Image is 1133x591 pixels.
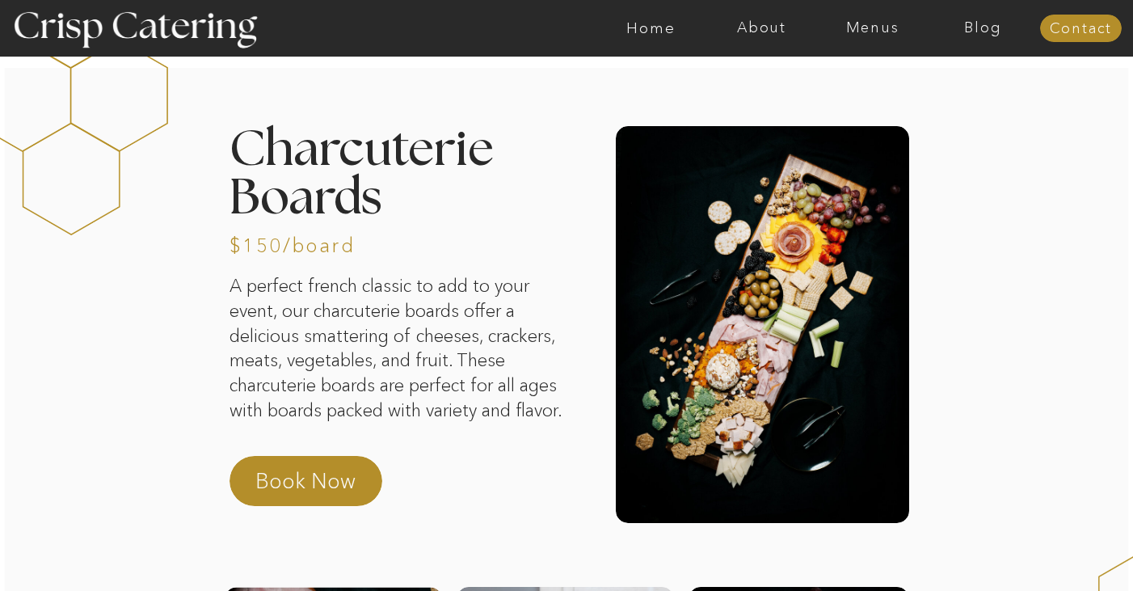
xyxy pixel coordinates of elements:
[928,20,1038,36] a: Blog
[971,510,1133,591] iframe: podium webchat widget bubble
[706,20,817,36] a: About
[255,466,398,505] a: Book Now
[230,126,609,169] h2: Charcuterie Boards
[817,20,928,36] a: Menus
[1040,21,1122,37] a: Contact
[230,274,570,442] p: A perfect french classic to add to your event, our charcuterie boards offer a delicious smatterin...
[596,20,706,36] a: Home
[230,236,322,251] h3: $150/board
